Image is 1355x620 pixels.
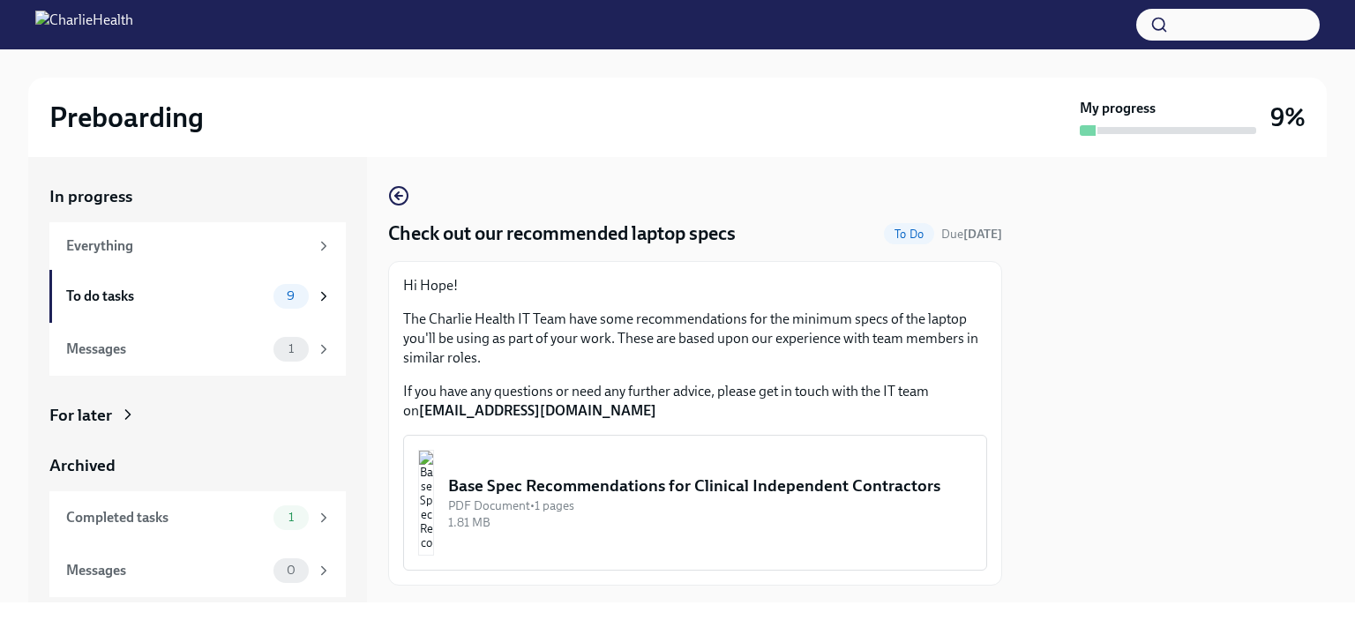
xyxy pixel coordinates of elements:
strong: My progress [1080,99,1156,118]
h2: Preboarding [49,100,204,135]
a: Archived [49,454,346,477]
div: Base Spec Recommendations for Clinical Independent Contractors [448,474,972,497]
a: To do tasks9 [49,270,346,323]
a: For later [49,404,346,427]
span: To Do [884,228,934,241]
div: 1.81 MB [448,514,972,531]
div: Messages [66,561,266,580]
div: Everything [66,236,309,256]
span: 0 [276,564,306,577]
span: 9 [276,289,305,303]
div: For later [49,404,112,427]
button: Base Spec Recommendations for Clinical Independent ContractorsPDF Document•1 pages1.81 MB [403,435,987,571]
a: Messages1 [49,323,346,376]
a: Completed tasks1 [49,491,346,544]
strong: [EMAIL_ADDRESS][DOMAIN_NAME] [419,402,656,419]
h3: 9% [1270,101,1306,133]
div: Messages [66,340,266,359]
a: Messages0 [49,544,346,597]
span: Due [941,227,1002,242]
p: Hi Hope! [403,276,987,295]
a: In progress [49,185,346,208]
p: If you have any questions or need any further advice, please get in touch with the IT team on [403,382,987,421]
img: CharlieHealth [35,11,133,39]
a: Everything [49,222,346,270]
span: October 6th, 2025 09:00 [941,226,1002,243]
strong: [DATE] [963,227,1002,242]
div: To do tasks [66,287,266,306]
p: The Charlie Health IT Team have some recommendations for the minimum specs of the laptop you'll b... [403,310,987,368]
h4: Check out our recommended laptop specs [388,220,736,247]
div: PDF Document • 1 pages [448,497,972,514]
span: 1 [278,342,304,355]
span: 1 [278,511,304,524]
div: Completed tasks [66,508,266,527]
img: Base Spec Recommendations for Clinical Independent Contractors [418,450,434,556]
